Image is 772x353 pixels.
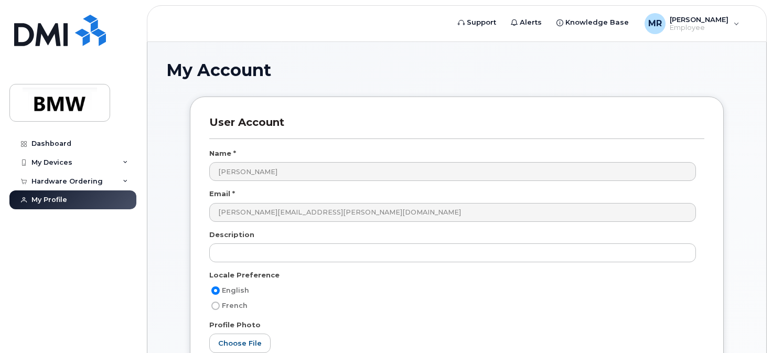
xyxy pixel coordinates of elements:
span: English [222,286,249,294]
span: French [222,302,248,309]
input: French [211,302,220,310]
label: Email * [209,189,235,199]
h3: User Account [209,116,704,138]
label: Profile Photo [209,320,261,330]
label: Name * [209,148,236,158]
label: Description [209,230,254,240]
label: Choose File [209,334,271,353]
input: English [211,286,220,295]
h1: My Account [166,61,747,79]
label: Locale Preference [209,270,280,280]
